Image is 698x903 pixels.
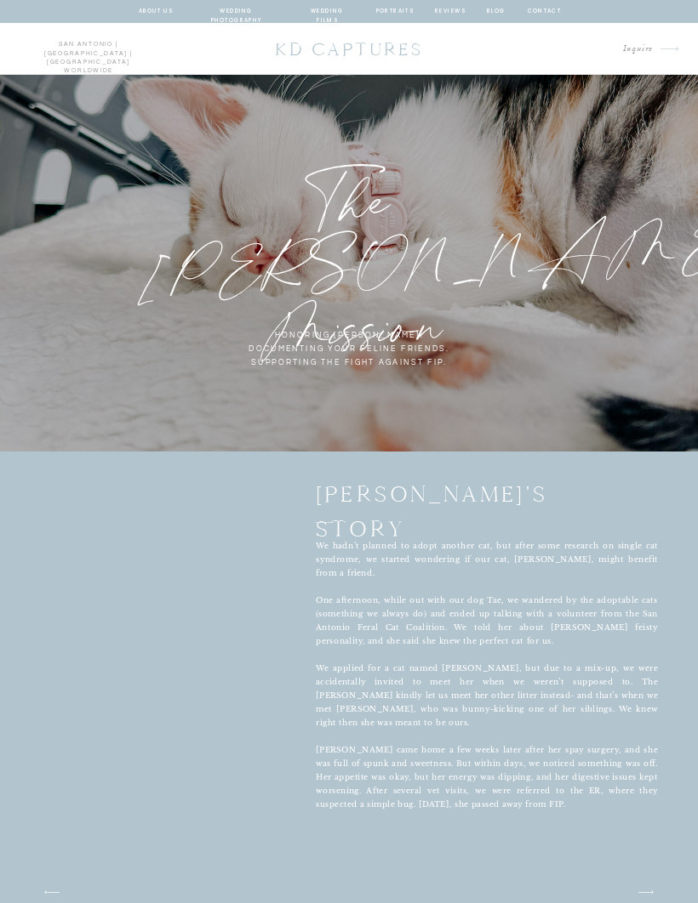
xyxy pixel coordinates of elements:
[139,7,173,17] a: about us
[486,7,507,17] a: blog
[16,41,161,58] p: san antonio | [GEOGRAPHIC_DATA] | [GEOGRAPHIC_DATA] worldwide
[128,157,570,306] h1: The [PERSON_NAME] Mission
[434,7,465,17] a: reviews
[614,41,653,56] a: Inquire
[316,477,592,508] h2: [PERSON_NAME]'s story
[269,33,430,65] a: KD CAPTURES
[243,328,455,369] p: Honoring [PERSON_NAME]. documenting your feline friends. supporting the fight against fip.
[528,7,560,17] a: contact
[375,7,413,17] a: portraits
[300,7,355,17] a: wedding films
[194,7,279,17] a: wedding photography
[316,539,658,798] p: We hadn’t planned to adopt another cat, but after some research on single cat syndrome, we starte...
